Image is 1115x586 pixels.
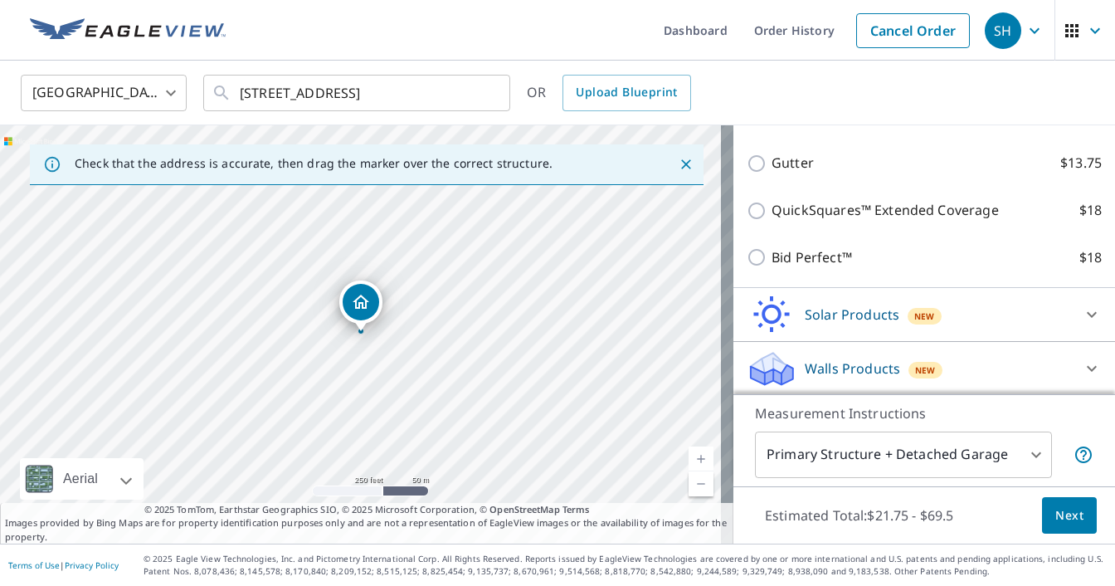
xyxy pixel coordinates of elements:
[689,471,713,496] a: Current Level 17, Zoom Out
[747,349,1102,388] div: Walls ProductsNew
[1042,497,1097,535] button: Next
[1079,200,1102,221] p: $18
[1055,505,1083,526] span: Next
[675,154,697,175] button: Close
[20,458,144,500] div: Aerial
[30,18,226,43] img: EV Logo
[772,247,852,268] p: Bid Perfect™
[755,432,1052,478] div: Primary Structure + Detached Garage
[75,156,553,171] p: Check that the address is accurate, then drag the marker over the correct structure.
[339,281,382,332] div: Dropped pin, building 1, Residential property, 27 Sacremento Ct Hanover, PA 17331
[65,559,119,571] a: Privacy Policy
[805,305,899,325] p: Solar Products
[144,503,590,517] span: © 2025 TomTom, Earthstar Geographics SIO, © 2025 Microsoft Corporation, ©
[576,82,677,103] span: Upload Blueprint
[856,13,970,48] a: Cancel Order
[1060,153,1102,173] p: $13.75
[914,310,935,323] span: New
[805,359,900,378] p: Walls Products
[915,364,936,377] span: New
[8,560,119,570] p: |
[58,458,103,500] div: Aerial
[1079,247,1102,268] p: $18
[985,12,1021,49] div: SH
[772,200,999,221] p: QuickSquares™ Extended Coverage
[489,503,559,515] a: OpenStreetMap
[747,295,1102,335] div: Solar ProductsNew
[144,553,1107,578] p: © 2025 Eagle View Technologies, Inc. and Pictometry International Corp. All Rights Reserved. Repo...
[527,75,691,111] div: OR
[755,403,1093,423] p: Measurement Instructions
[689,447,713,471] a: Current Level 17, Zoom In
[21,70,187,116] div: [GEOGRAPHIC_DATA]
[752,497,967,534] p: Estimated Total: $21.75 - $69.5
[772,153,814,173] p: Gutter
[562,503,590,515] a: Terms
[562,75,690,111] a: Upload Blueprint
[240,70,476,116] input: Search by address or latitude-longitude
[8,559,60,571] a: Terms of Use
